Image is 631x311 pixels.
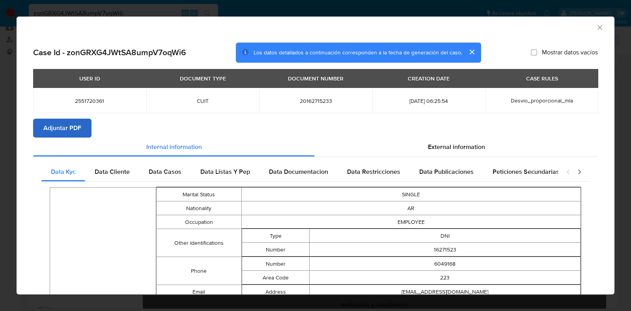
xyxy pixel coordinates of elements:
[269,167,328,176] span: Data Documentacion
[310,271,581,285] td: 223
[403,72,454,85] div: CREATION DATE
[157,188,241,201] td: Marital Status
[200,167,250,176] span: Data Listas Y Pep
[511,97,573,104] span: Desvio_proporcional_mla
[41,162,558,181] div: Detailed internal info
[51,167,76,176] span: Data Kyc
[157,215,241,229] td: Occupation
[462,43,481,61] button: cerrar
[33,47,186,58] h2: Case Id - zonGRXG4JWtSA8umpV7oqWi6
[254,48,462,56] span: Los datos detallados a continuación corresponden a la fecha de generación del caso.
[241,201,581,215] td: AR
[283,72,348,85] div: DOCUMENT NUMBER
[531,49,537,56] input: Mostrar datos vacíos
[347,167,400,176] span: Data Restricciones
[157,201,241,215] td: Nationality
[95,167,130,176] span: Data Cliente
[419,167,474,176] span: Data Publicaciones
[157,257,241,285] td: Phone
[242,285,310,299] td: Address
[310,257,581,271] td: 6049168
[33,119,91,138] button: Adjuntar PDF
[157,229,241,257] td: Other Identifications
[310,229,581,243] td: DNI
[156,97,250,104] span: CUIT
[493,167,559,176] span: Peticiones Secundarias
[75,72,105,85] div: USER ID
[521,72,563,85] div: CASE RULES
[428,142,485,151] span: External information
[542,48,598,56] span: Mostrar datos vacíos
[43,97,137,104] span: 2551720361
[157,285,241,299] td: Email
[17,17,614,294] div: closure-recommendation-modal
[242,229,310,243] td: Type
[33,138,598,156] div: Detailed info
[242,243,310,257] td: Number
[310,243,581,257] td: 16271523
[310,285,581,299] td: [EMAIL_ADDRESS][DOMAIN_NAME]
[43,119,81,137] span: Adjuntar PDF
[242,271,310,285] td: Area Code
[269,97,363,104] span: 20162715233
[241,215,581,229] td: EMPLOYEE
[175,72,231,85] div: DOCUMENT TYPE
[596,24,603,31] button: Cerrar ventana
[149,167,181,176] span: Data Casos
[242,257,310,271] td: Number
[382,97,476,104] span: [DATE] 06:25:54
[241,188,581,201] td: SINGLE
[146,142,202,151] span: Internal information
